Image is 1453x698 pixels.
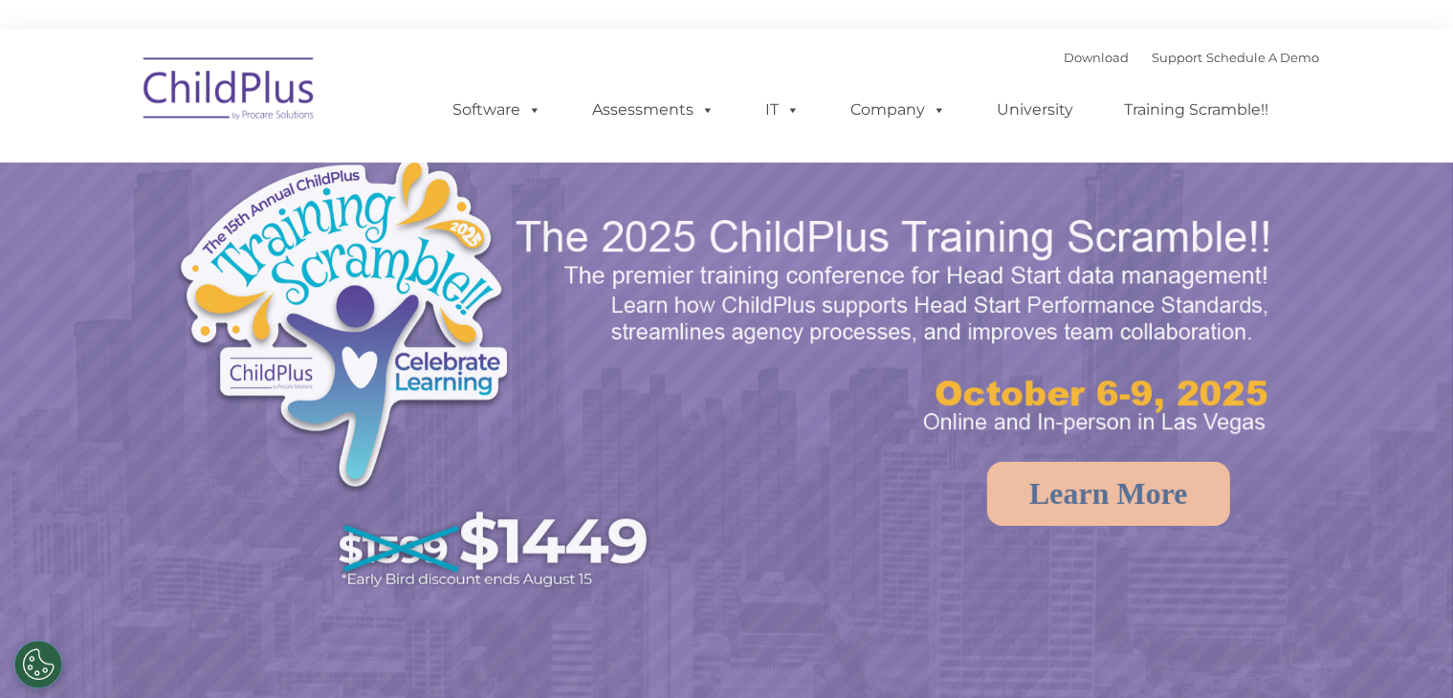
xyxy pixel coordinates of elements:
[1106,91,1288,129] a: Training Scramble!!
[832,91,966,129] a: Company
[134,44,325,140] img: ChildPlus by Procare Solutions
[987,462,1230,526] a: Learn More
[747,91,820,129] a: IT
[1065,50,1130,65] a: Download
[14,641,62,688] button: Cookies Settings
[979,91,1093,129] a: University
[1065,50,1320,65] font: |
[574,91,735,129] a: Assessments
[1153,50,1203,65] a: Support
[1207,50,1320,65] a: Schedule A Demo
[434,91,561,129] a: Software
